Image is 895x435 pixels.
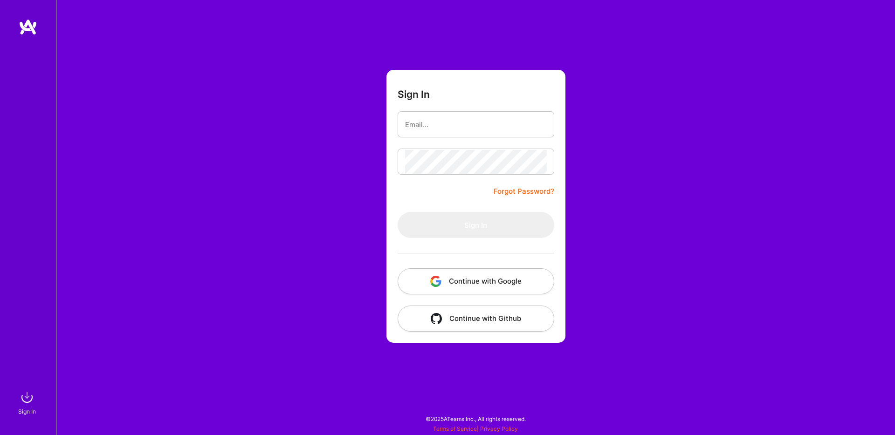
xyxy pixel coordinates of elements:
[398,268,554,294] button: Continue with Google
[430,276,441,287] img: icon
[433,425,518,432] span: |
[18,407,36,416] div: Sign In
[18,388,36,407] img: sign in
[398,212,554,238] button: Sign In
[56,407,895,430] div: © 2025 ATeams Inc., All rights reserved.
[398,306,554,332] button: Continue with Github
[398,88,430,100] h3: Sign In
[431,313,442,324] img: icon
[20,388,36,416] a: sign inSign In
[19,19,37,35] img: logo
[480,425,518,432] a: Privacy Policy
[494,186,554,197] a: Forgot Password?
[405,113,547,136] input: Email...
[433,425,477,432] a: Terms of Service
